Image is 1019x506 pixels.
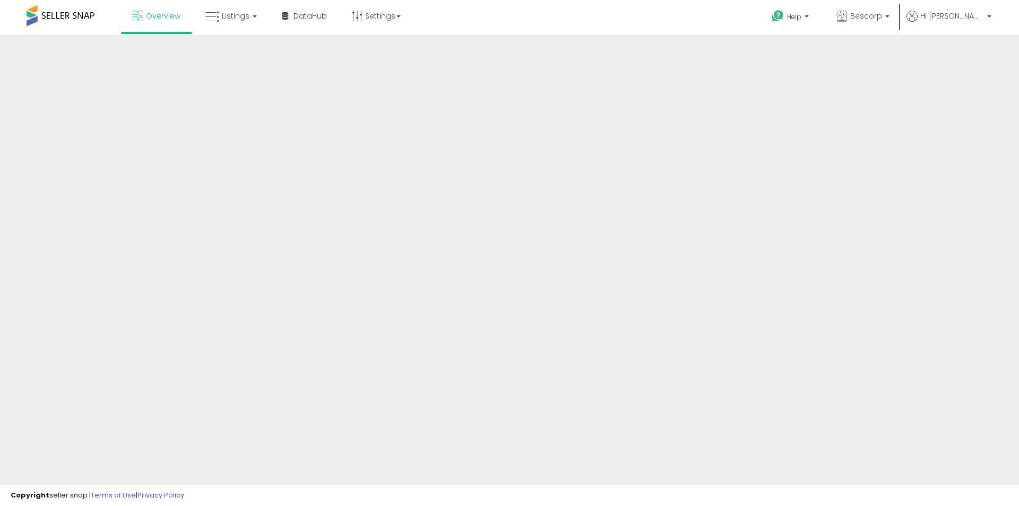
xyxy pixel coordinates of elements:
[787,12,801,21] span: Help
[906,11,991,35] a: Hi [PERSON_NAME]
[763,2,819,35] a: Help
[920,11,984,21] span: Hi [PERSON_NAME]
[850,11,882,21] span: Bescorp
[771,10,784,23] i: Get Help
[222,11,249,21] span: Listings
[293,11,327,21] span: DataHub
[146,11,180,21] span: Overview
